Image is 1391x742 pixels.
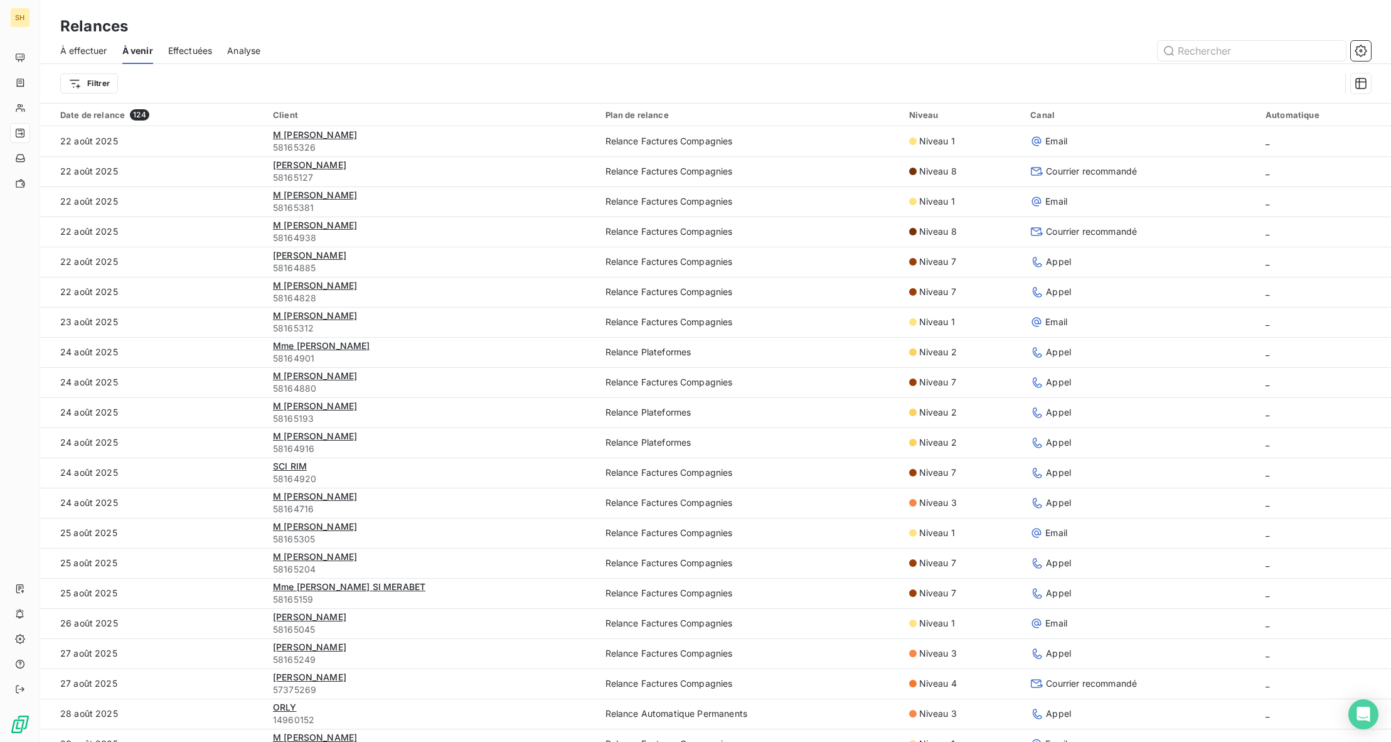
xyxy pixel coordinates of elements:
[598,126,902,156] td: Relance Factures Compagnies
[919,436,957,449] span: Niveau 2
[1266,618,1269,628] span: _
[273,280,357,291] span: M [PERSON_NAME]
[1046,436,1071,449] span: Appel
[1348,699,1378,729] div: Open Intercom Messenger
[10,8,30,28] div: SH
[598,277,902,307] td: Relance Factures Compagnies
[10,714,30,734] img: Logo LeanPay
[1266,196,1269,207] span: _
[40,126,265,156] td: 22 août 2025
[273,443,590,455] span: 58164916
[919,647,957,660] span: Niveau 3
[1266,226,1269,237] span: _
[40,307,265,337] td: 23 août 2025
[273,110,298,120] span: Client
[919,406,957,419] span: Niveau 2
[273,262,590,274] span: 58164885
[1045,617,1067,630] span: Email
[60,109,258,121] div: Date de relance
[273,401,357,411] span: M [PERSON_NAME]
[273,653,590,666] span: 58165249
[1266,678,1269,689] span: _
[598,488,902,518] td: Relance Factures Compagnies
[273,503,590,515] span: 58164716
[273,491,357,502] span: M [PERSON_NAME]
[1046,557,1071,569] span: Appel
[919,707,957,720] span: Niveau 3
[40,186,265,217] td: 22 août 2025
[273,521,357,532] span: M [PERSON_NAME]
[598,608,902,638] td: Relance Factures Compagnies
[1266,256,1269,267] span: _
[273,642,346,652] span: [PERSON_NAME]
[1046,225,1137,238] span: Courrier recommandé
[40,548,265,578] td: 25 août 2025
[273,581,425,592] span: Mme [PERSON_NAME] SI MERABET
[40,247,265,277] td: 22 août 2025
[273,190,357,200] span: M [PERSON_NAME]
[1046,647,1071,660] span: Appel
[1046,255,1071,268] span: Appel
[1266,708,1269,719] span: _
[40,608,265,638] td: 26 août 2025
[130,109,149,121] span: 124
[1266,286,1269,297] span: _
[273,382,590,395] span: 58164880
[168,45,213,57] span: Effectuées
[273,551,357,562] span: M [PERSON_NAME]
[1046,497,1071,509] span: Appel
[598,307,902,337] td: Relance Factures Compagnies
[1266,467,1269,478] span: _
[919,286,956,298] span: Niveau 7
[598,518,902,548] td: Relance Factures Compagnies
[273,171,590,184] span: 58165127
[1266,316,1269,327] span: _
[919,195,955,208] span: Niveau 1
[1266,110,1383,120] div: Automatique
[919,466,956,479] span: Niveau 7
[1266,377,1269,387] span: _
[273,461,307,471] span: SCI RIM
[273,250,346,261] span: [PERSON_NAME]
[919,497,957,509] span: Niveau 3
[40,367,265,397] td: 24 août 2025
[1030,110,1250,120] div: Canal
[273,322,590,335] span: 58165312
[1046,376,1071,389] span: Appel
[605,110,894,120] div: Plan de relance
[1046,677,1137,690] span: Courrier recommandé
[1046,466,1071,479] span: Appel
[273,159,346,170] span: [PERSON_NAME]
[919,316,955,328] span: Niveau 1
[598,156,902,186] td: Relance Factures Compagnies
[919,346,957,358] span: Niveau 2
[40,669,265,699] td: 27 août 2025
[40,699,265,729] td: 28 août 2025
[919,376,956,389] span: Niveau 7
[598,638,902,669] td: Relance Factures Compagnies
[1266,557,1269,568] span: _
[598,186,902,217] td: Relance Factures Compagnies
[273,684,590,696] span: 57375269
[919,225,957,238] span: Niveau 8
[1046,406,1071,419] span: Appel
[1046,286,1071,298] span: Appel
[919,677,957,690] span: Niveau 4
[40,427,265,458] td: 24 août 2025
[598,669,902,699] td: Relance Factures Compagnies
[273,431,357,441] span: M [PERSON_NAME]
[40,458,265,488] td: 24 août 2025
[1046,587,1071,600] span: Appel
[1266,166,1269,176] span: _
[273,129,357,140] span: M [PERSON_NAME]
[40,638,265,669] td: 27 août 2025
[273,714,590,726] span: 14960152
[122,45,153,57] span: À venir
[273,593,590,606] span: 58165159
[598,397,902,427] td: Relance Plateformes
[273,623,590,636] span: 58165045
[598,458,902,488] td: Relance Factures Compagnies
[909,110,1016,120] div: Niveau
[919,165,957,178] span: Niveau 8
[919,527,955,539] span: Niveau 1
